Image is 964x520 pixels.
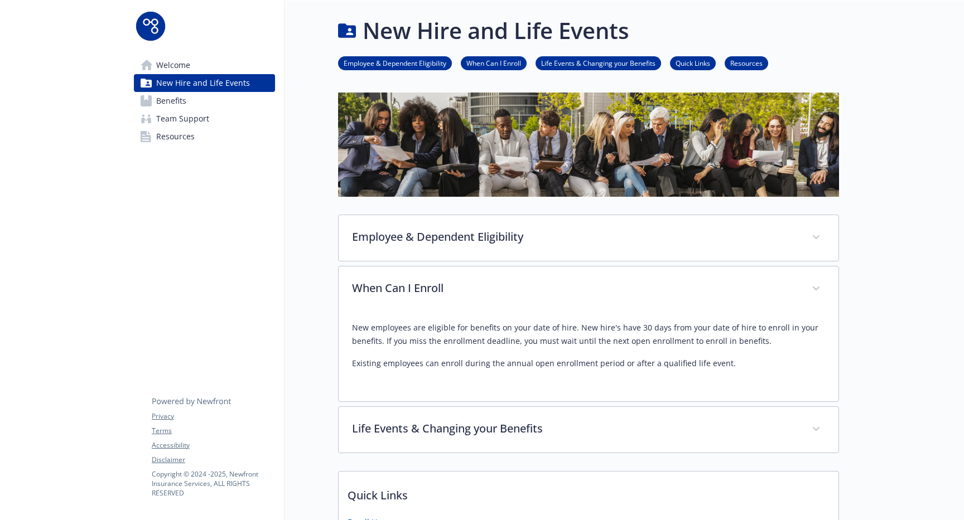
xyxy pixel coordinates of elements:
a: New Hire and Life Events [134,74,275,92]
a: Disclaimer [152,455,274,465]
a: Life Events & Changing your Benefits [536,57,661,68]
div: When Can I Enroll [339,312,838,401]
a: When Can I Enroll [461,57,527,68]
a: Terms [152,426,274,436]
span: New Hire and Life Events [156,74,250,92]
a: Welcome [134,56,275,74]
a: Team Support [134,110,275,128]
span: Welcome [156,56,190,74]
span: Team Support [156,110,209,128]
p: Quick Links [339,472,838,513]
div: Employee & Dependent Eligibility [339,215,838,261]
a: Accessibility [152,440,274,450]
a: Quick Links [670,57,716,68]
p: Employee & Dependent Eligibility [352,229,798,245]
a: Resources [134,128,275,145]
span: Resources [156,128,195,145]
div: Life Events & Changing your Benefits [339,407,838,453]
p: Life Events & Changing your Benefits [352,420,798,437]
p: Copyright © 2024 - 2025 , Newfront Insurance Services, ALL RIGHTS RESERVED [152,469,274,498]
a: Resources [725,57,768,68]
div: When Can I Enroll [339,266,838,312]
p: Existing employees can enroll during the annual open enrollment period or after a qualified life ... [352,357,825,370]
p: When Can I Enroll [352,280,798,297]
h1: New Hire and Life Events [363,14,629,47]
p: New employees are eligible for benefits on your date of hire. New hire's have 30 days from your d... [352,321,825,348]
a: Privacy [152,411,274,421]
img: new hire page banner [338,93,839,197]
span: Benefits [156,92,186,110]
a: Employee & Dependent Eligibility [338,57,452,68]
a: Benefits [134,92,275,110]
